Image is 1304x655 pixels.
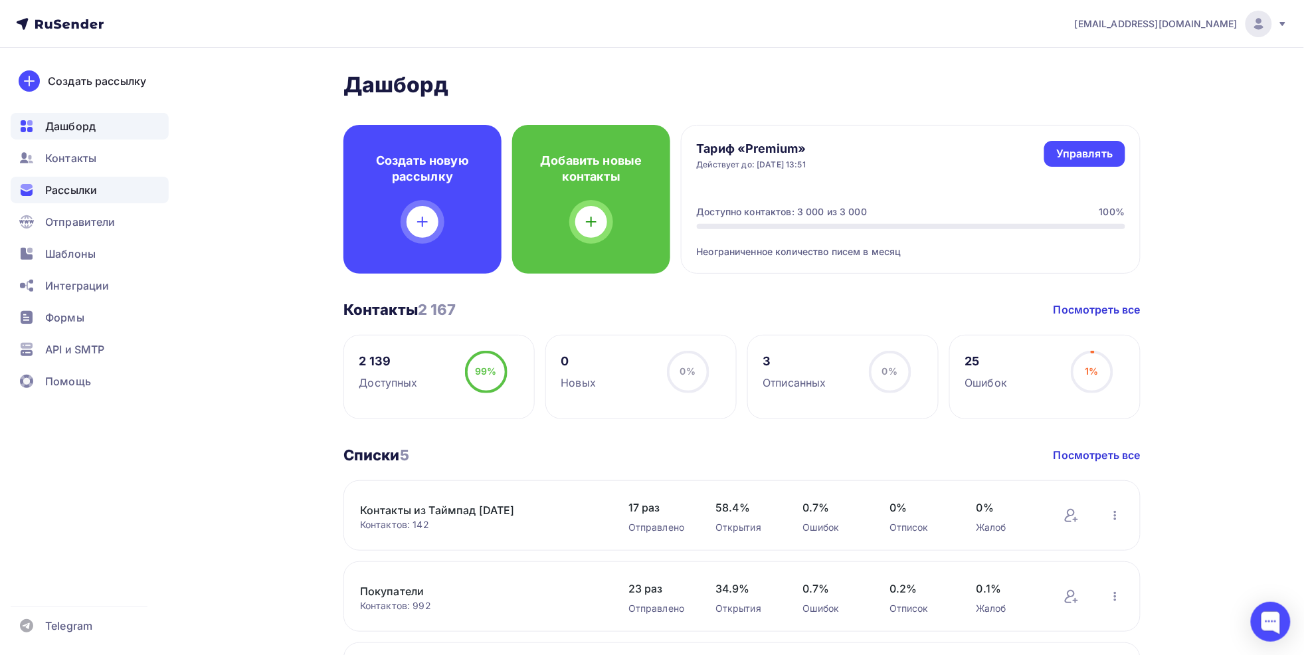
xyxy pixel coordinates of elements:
span: Telegram [45,618,92,634]
span: 5 [400,446,409,464]
div: Ошибок [802,602,863,615]
div: Контактов: 992 [360,599,602,612]
span: 0% [882,365,897,377]
span: 99% [475,365,496,377]
div: 0 [561,353,597,369]
div: 3 [763,353,826,369]
a: Контакты [11,145,169,171]
span: Рассылки [45,182,97,198]
div: Доступно контактов: 3 000 из 3 000 [697,205,868,219]
div: Ошибок [802,521,863,534]
div: 2 139 [359,353,418,369]
span: 0.1% [977,581,1037,597]
span: Интеграции [45,278,109,294]
h4: Создать новую рассылку [365,153,480,185]
span: Шаблоны [45,246,96,262]
span: API и SMTP [45,341,104,357]
div: Отправлено [628,521,689,534]
div: Неограниченное количество писем в месяц [697,229,1125,258]
span: 1% [1085,365,1098,377]
h3: Контакты [343,300,456,319]
div: Контактов: 142 [360,518,602,531]
div: Отписанных [763,375,826,391]
div: 100% [1099,205,1125,219]
div: Новых [561,375,597,391]
h3: Списки [343,446,409,464]
a: Посмотреть все [1054,302,1141,318]
span: [EMAIL_ADDRESS][DOMAIN_NAME] [1075,17,1238,31]
div: Жалоб [977,521,1037,534]
span: Дашборд [45,118,96,134]
span: 34.9% [715,581,776,597]
div: Отписок [889,602,950,615]
span: 17 раз [628,500,689,515]
div: Управлять [1056,146,1113,161]
h4: Тариф «Premium» [697,141,806,157]
span: 0% [680,365,696,377]
span: 23 раз [628,581,689,597]
a: [EMAIL_ADDRESS][DOMAIN_NAME] [1075,11,1288,37]
div: Жалоб [977,602,1037,615]
span: 58.4% [715,500,776,515]
span: Контакты [45,150,96,166]
span: Помощь [45,373,91,389]
a: Формы [11,304,169,331]
span: 0.7% [802,581,863,597]
span: Отправители [45,214,116,230]
span: 0% [889,500,950,515]
a: Посмотреть все [1054,447,1141,463]
div: Отписок [889,521,950,534]
div: Открытия [715,521,776,534]
a: Шаблоны [11,240,169,267]
a: Дашборд [11,113,169,140]
div: Ошибок [965,375,1008,391]
span: 0% [977,500,1037,515]
span: 2 167 [418,301,456,318]
span: 0.2% [889,581,950,597]
div: Создать рассылку [48,73,146,89]
span: Формы [45,310,84,326]
a: Контакты из Таймпад [DATE] [360,502,586,518]
div: Отправлено [628,602,689,615]
h4: Добавить новые контакты [533,153,649,185]
div: 25 [965,353,1008,369]
a: Рассылки [11,177,169,203]
h2: Дашборд [343,72,1141,98]
a: Отправители [11,209,169,235]
div: Действует до: [DATE] 13:51 [697,159,806,170]
span: 0.7% [802,500,863,515]
div: Открытия [715,602,776,615]
a: Покупатели [360,583,586,599]
div: Доступных [359,375,418,391]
